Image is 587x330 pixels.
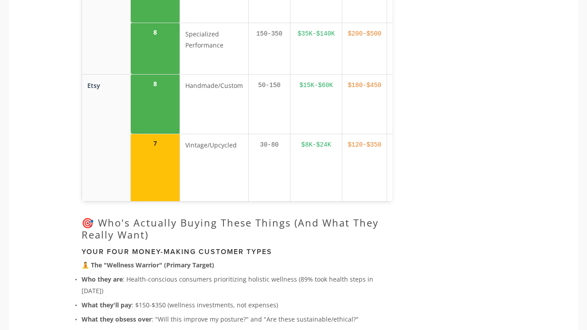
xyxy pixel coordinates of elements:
[82,275,123,283] strong: Who they are
[342,74,387,134] td: $180-$450
[342,134,387,201] td: $120-$350
[290,134,342,201] td: $8K-$24K
[82,315,152,323] strong: What they obsess over
[387,23,443,74] td: Expert authority, custom fitting, performance guarantees, niche expertise
[131,74,180,134] td: Opportunity score 8: High wellness opportunity
[82,247,392,256] h3: Your Four Money-Making Customer Types
[387,74,443,134] td: Artisan story, custom fit, sustainable materials, unique designs, personal touch
[180,134,249,201] td: Vintage/Upcycled
[82,314,392,325] p: : "Will this improve my posture?" and "Are these sustainable/ethical?"
[249,134,290,201] td: 30-80
[82,261,214,269] strong: 🧘 The "Wellness Warrior" (Primary Target)
[82,301,132,309] strong: What they'll pay
[387,134,443,201] td: Sustainability angle, unique finds, restoration expertise, eco-conscious appeal
[131,23,180,74] td: Opportunity score 8: High wellness opportunity
[82,217,392,240] h2: 🎯 Who's Actually Buying These Things (And What They Really Want)
[82,299,392,310] p: : $150-$350 (wellness investments, not expenses)
[290,23,342,74] td: $35K-$140K
[180,74,249,134] td: Handmade/Custom
[249,74,290,134] td: 50-150
[180,23,249,74] td: Specialized Performance
[82,74,131,201] td: Etsy
[249,23,290,74] td: 150-350
[290,74,342,134] td: $15K-$60K
[131,134,180,201] td: Opportunity score 7: Medium wellness opportunity
[82,274,392,296] p: : Health-conscious consumers prioritizing holistic wellness (89% took health steps in [DATE])
[342,23,387,74] td: $200-$500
